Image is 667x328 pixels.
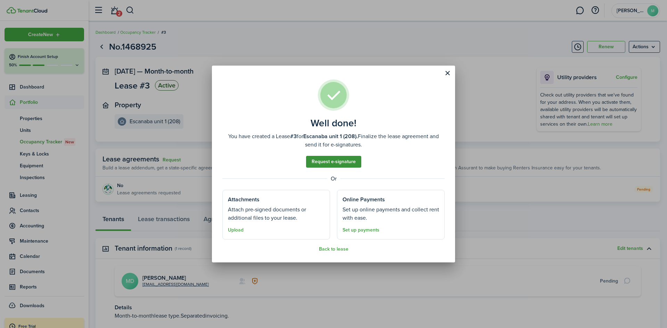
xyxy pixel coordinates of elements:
[303,132,358,140] b: Escanaba unit 1 (208).
[306,156,361,168] a: Request e-signature
[343,195,385,204] well-done-section-title: Online Payments
[311,118,356,129] well-done-title: Well done!
[319,246,348,252] button: Back to lease
[228,205,324,222] well-done-section-description: Attach pre-signed documents or additional files to your lease.
[343,205,439,222] well-done-section-description: Set up online payments and collect rent with ease.
[343,227,379,233] a: Set up payments
[222,132,445,149] well-done-description: You have created a Lease for Finalize the lease agreement and send it for e-signatures.
[228,227,244,233] button: Upload
[228,195,260,204] well-done-section-title: Attachments
[222,175,445,183] well-done-separator: Or
[442,67,453,79] button: Close modal
[290,132,297,140] b: #3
